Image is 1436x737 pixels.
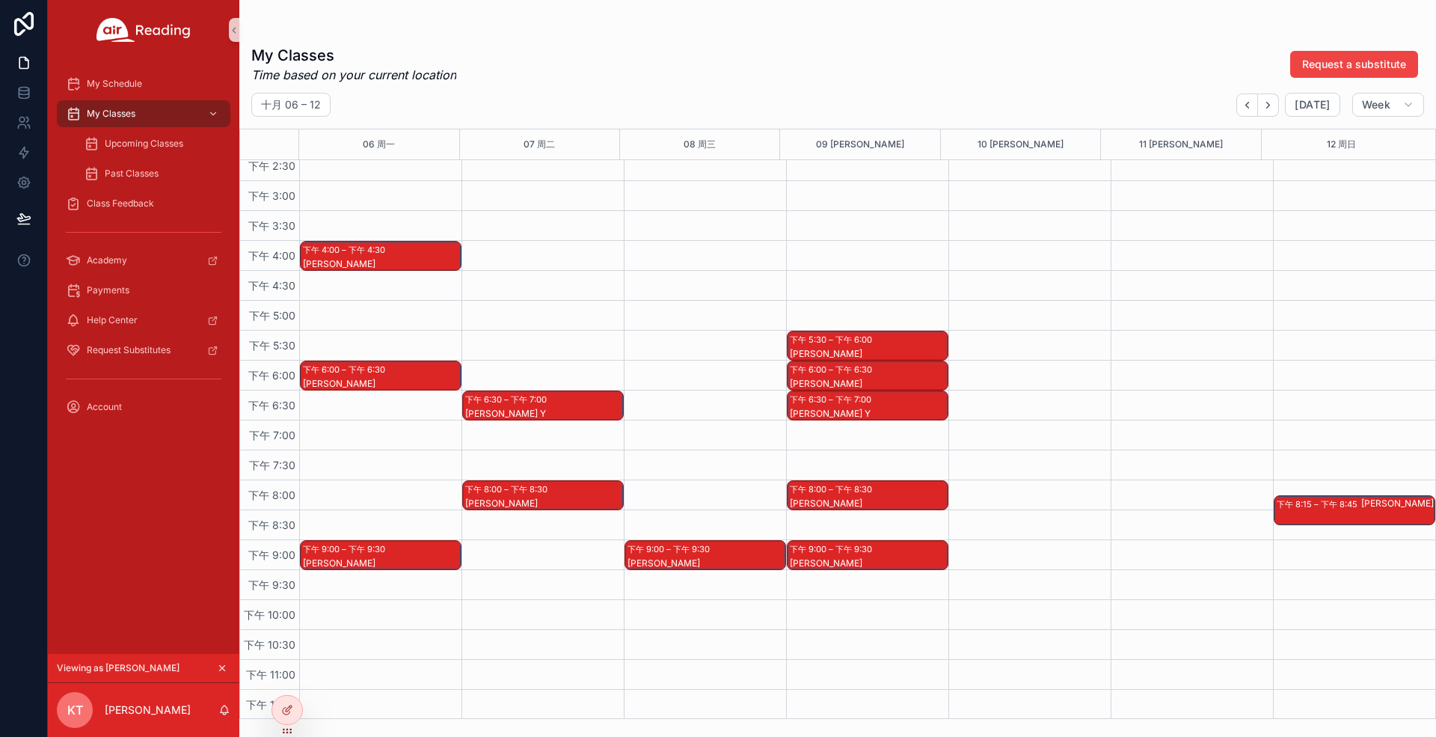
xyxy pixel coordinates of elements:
[788,331,948,360] div: 下午 5:30 – 下午 6:00[PERSON_NAME]
[57,100,230,127] a: My Classes
[67,701,83,719] span: KT
[251,66,456,84] em: Time based on your current location
[245,489,299,501] span: 下午 8:00
[978,129,1064,159] button: 10 [PERSON_NAME]
[303,378,460,390] div: [PERSON_NAME]
[87,78,142,90] span: My Schedule
[105,138,183,150] span: Upcoming Classes
[87,314,138,326] span: Help Center
[1352,93,1424,117] button: Week
[788,541,948,569] div: 下午 9:00 – 下午 9:30[PERSON_NAME]
[628,542,714,557] div: 下午 9:00 – 下午 9:30
[1277,497,1361,512] div: 下午 8:15 – 下午 8:45
[1236,94,1258,117] button: Back
[465,498,622,510] div: [PERSON_NAME]
[105,168,159,180] span: Past Classes
[245,519,299,531] span: 下午 8:30
[75,160,230,187] a: Past Classes
[57,247,230,274] a: Academy
[790,482,876,497] div: 下午 8:00 – 下午 8:30
[245,279,299,292] span: 下午 4:30
[87,108,135,120] span: My Classes
[96,18,191,42] img: App logo
[1285,93,1340,117] button: [DATE]
[245,189,299,202] span: 下午 3:00
[1274,496,1435,525] div: 下午 8:15 – 下午 8:45[PERSON_NAME]
[57,190,230,217] a: Class Feedback
[303,242,389,257] div: 下午 4:00 – 下午 4:30
[261,97,321,112] h2: 十月 06 – 12
[57,277,230,304] a: Payments
[463,481,623,510] div: 下午 8:00 – 下午 8:30[PERSON_NAME]
[1290,51,1418,78] button: Request a substitute
[465,482,551,497] div: 下午 8:00 – 下午 8:30
[788,361,948,390] div: 下午 6:00 – 下午 6:30[PERSON_NAME]
[1327,129,1356,159] button: 12 周日
[790,557,947,569] div: [PERSON_NAME]
[788,481,948,510] div: 下午 8:00 – 下午 8:30[PERSON_NAME]
[1139,129,1223,159] button: 11 [PERSON_NAME]
[363,129,395,159] button: 06 周一
[625,541,785,569] div: 下午 9:00 – 下午 9:30[PERSON_NAME]
[87,344,171,356] span: Request Substitutes
[301,242,461,270] div: 下午 4:00 – 下午 4:30[PERSON_NAME]
[242,668,299,681] span: 下午 11:00
[245,309,299,322] span: 下午 5:00
[301,541,461,569] div: 下午 9:00 – 下午 9:30[PERSON_NAME]
[87,254,127,266] span: Academy
[57,307,230,334] a: Help Center
[245,339,299,352] span: 下午 5:30
[303,258,460,270] div: [PERSON_NAME]
[790,392,875,407] div: 下午 6:30 – 下午 7:00
[245,578,299,591] span: 下午 9:30
[790,332,876,347] div: 下午 5:30 – 下午 6:00
[245,249,299,262] span: 下午 4:00
[57,662,179,674] span: Viewing as [PERSON_NAME]
[790,378,947,390] div: [PERSON_NAME]
[301,361,461,390] div: 下午 6:00 – 下午 6:30[PERSON_NAME]
[1258,94,1279,117] button: Next
[790,542,876,557] div: 下午 9:00 – 下午 9:30
[245,429,299,441] span: 下午 7:00
[1361,498,1434,510] div: [PERSON_NAME]
[1362,98,1390,111] span: Week
[303,362,389,377] div: 下午 6:00 – 下午 6:30
[816,129,904,159] button: 09 [PERSON_NAME]
[465,392,550,407] div: 下午 6:30 – 下午 7:00
[463,391,623,420] div: 下午 6:30 – 下午 7:00[PERSON_NAME] Y
[790,408,947,420] div: [PERSON_NAME] Y
[245,159,299,172] span: 下午 2:30
[303,542,389,557] div: 下午 9:00 – 下午 9:30
[790,498,947,510] div: [PERSON_NAME]
[684,129,716,159] button: 08 周三
[790,362,876,377] div: 下午 6:00 – 下午 6:30
[245,369,299,382] span: 下午 6:00
[788,391,948,420] div: 下午 6:30 – 下午 7:00[PERSON_NAME] Y
[1295,98,1330,111] span: [DATE]
[303,557,460,569] div: [PERSON_NAME]
[57,70,230,97] a: My Schedule
[245,399,299,412] span: 下午 6:30
[57,337,230,364] a: Request Substitutes
[242,698,299,711] span: 下午 11:30
[245,219,299,232] span: 下午 3:30
[1302,57,1406,72] span: Request a substitute
[57,394,230,421] a: Account
[465,408,622,420] div: [PERSON_NAME] Y
[524,129,555,159] button: 07 周二
[87,401,122,413] span: Account
[48,60,239,440] div: scrollable content
[87,284,129,296] span: Payments
[87,198,154,210] span: Class Feedback
[240,608,299,621] span: 下午 10:00
[105,703,191,718] p: [PERSON_NAME]
[75,130,230,157] a: Upcoming Classes
[790,348,947,360] div: [PERSON_NAME]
